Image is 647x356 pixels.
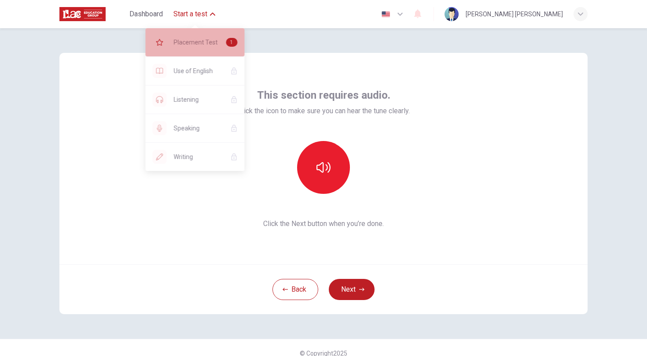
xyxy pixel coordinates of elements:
span: Speaking [174,123,224,133]
span: Listening [174,94,224,105]
button: Back [272,279,318,300]
div: 1 [226,38,237,47]
button: Next [329,279,375,300]
span: Dashboard [129,9,163,19]
span: Writing [174,152,224,162]
div: Placement Test1 [146,28,245,56]
div: [PERSON_NAME] [PERSON_NAME] [466,9,563,19]
span: Placement Test [174,37,219,48]
div: YOU NEED A LICENSE TO ACCESS THIS CONTENT [146,143,245,171]
span: Use of English [174,66,224,76]
div: YOU NEED A LICENSE TO ACCESS THIS CONTENT [146,114,245,142]
span: This section requires audio. [257,88,390,102]
a: ILAC logo [59,5,126,23]
span: Click the icon to make sure you can hear the tune clearly. [238,106,410,116]
span: Start a test [173,9,207,19]
img: Profile picture [445,7,459,21]
button: Dashboard [126,6,166,22]
div: YOU NEED A LICENSE TO ACCESS THIS CONTENT [146,85,245,114]
button: Start a test [170,6,219,22]
img: en [380,11,391,18]
img: ILAC logo [59,5,106,23]
div: YOU NEED A LICENSE TO ACCESS THIS CONTENT [146,57,245,85]
span: Click the Next button when you’re done. [238,219,410,229]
